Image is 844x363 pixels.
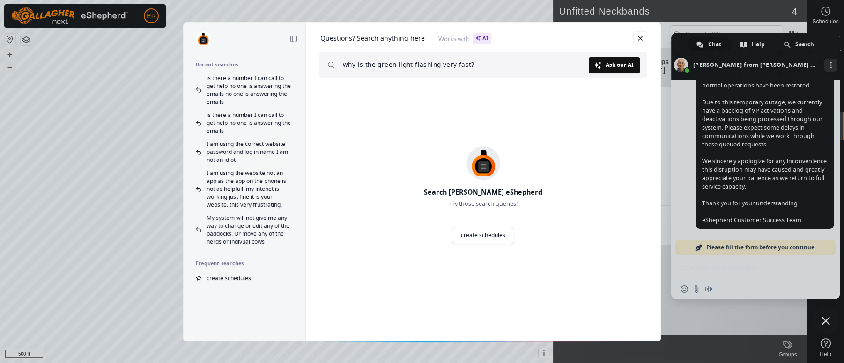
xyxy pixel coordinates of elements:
[207,214,293,246] span: My system will not give me any way to change or edit any of the paddocks. Or move any of the herd...
[207,111,293,135] span: is there a number I can call to get help no one is answering the emails
[606,62,634,68] span: Ask our AI
[343,52,589,78] input: What are you looking for?
[196,260,293,267] h2: Frequent searches
[320,34,425,43] h1: Questions? Search anything here
[207,169,293,209] span: I am using the website not an app as the app on the phone is not as helpfull. my intenet is worki...
[207,74,293,106] span: is there a number I can call to get help no one is answering the emails no one is answering the e...
[287,32,300,45] a: Collapse sidebar
[207,140,293,164] span: I am using the correct website password and log in name I am not an idiot
[473,33,491,44] span: AI
[207,274,251,282] span: create schedules
[633,31,647,45] a: Close
[424,200,542,208] p: Try those search queries!
[452,227,514,244] a: create schedules
[196,61,293,68] h2: Recent searches
[424,188,542,197] h2: Search [PERSON_NAME] eShepherd
[438,33,491,44] span: Works with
